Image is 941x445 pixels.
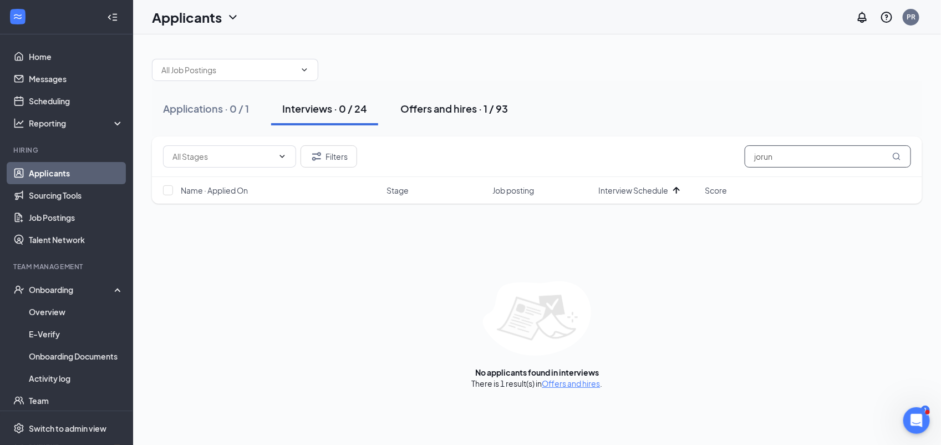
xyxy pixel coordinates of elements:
a: Activity log [29,367,124,390]
svg: Analysis [13,118,24,129]
svg: ChevronDown [300,65,309,74]
iframe: Intercom live chat [903,407,930,434]
div: No applicants found in interviews [475,367,599,378]
a: Talent Network [29,229,124,251]
div: Applications · 0 / 1 [163,102,249,115]
svg: ChevronDown [278,152,287,161]
div: Interviews · 0 / 24 [282,102,367,115]
div: Switch to admin view [29,423,106,434]
div: Hiring [13,145,121,155]
div: 1 [921,406,930,415]
svg: MagnifyingGlass [892,152,901,161]
a: Team [29,390,124,412]
a: Applicants [29,162,124,184]
svg: Collapse [107,12,118,23]
a: Overview [29,301,124,323]
input: Search in interviews [745,145,911,168]
a: Onboarding Documents [29,345,124,367]
div: Reporting [29,118,124,129]
svg: Settings [13,423,24,434]
div: Offers and hires · 1 / 93 [400,102,508,115]
img: empty-state [483,281,591,356]
h1: Applicants [152,8,222,27]
svg: Filter [310,150,323,163]
span: Score [705,185,727,196]
span: Stage [386,185,409,196]
a: Offers and hires [542,378,601,388]
span: Interview Schedule [599,185,669,196]
div: Onboarding [29,284,114,295]
svg: WorkstreamLogo [12,11,23,22]
svg: ChevronDown [226,11,240,24]
svg: UserCheck [13,284,24,295]
a: E-Verify [29,323,124,345]
input: All Stages [172,150,273,163]
a: Home [29,45,124,68]
svg: Notifications [856,11,869,24]
button: Filter Filters [301,145,357,168]
span: Job posting [492,185,534,196]
svg: ArrowUp [670,184,683,197]
a: Scheduling [29,90,124,112]
div: Team Management [13,262,121,271]
a: Sourcing Tools [29,184,124,206]
input: All Job Postings [161,64,296,76]
a: Job Postings [29,206,124,229]
div: PR [907,12,915,22]
span: Name · Applied On [181,185,248,196]
svg: QuestionInfo [880,11,893,24]
a: Messages [29,68,124,90]
div: There is 1 result(s) in . [472,378,603,389]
